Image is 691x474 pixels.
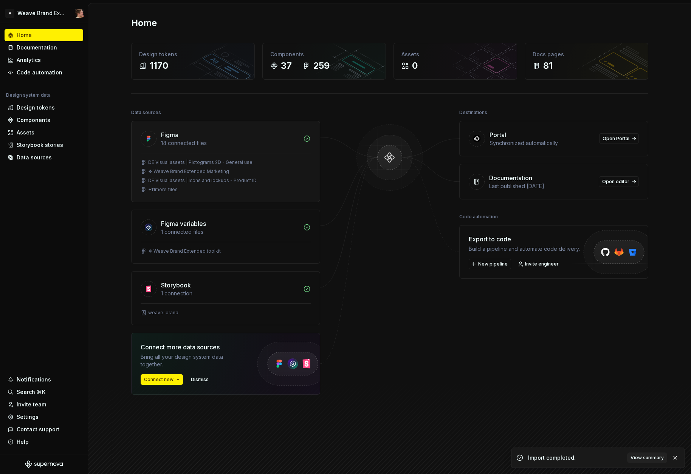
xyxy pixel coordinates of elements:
h2: Home [131,17,157,29]
a: Documentation [5,42,83,54]
div: 14 connected files [161,139,299,147]
span: Connect new [144,377,174,383]
button: Connect new [141,374,183,385]
div: 37 [281,60,292,72]
span: Open Portal [603,136,629,142]
button: Search ⌘K [5,386,83,398]
span: View summary [631,455,664,461]
div: + 11 more files [148,187,178,193]
span: Invite engineer [525,261,559,267]
div: Export to code [469,235,580,244]
div: 1170 [150,60,168,72]
button: AWeave Brand ExtendedAlexis Morin [2,5,86,21]
a: Invite engineer [516,259,562,269]
div: Build a pipeline and automate code delivery. [469,245,580,253]
div: Invite team [17,401,46,408]
div: Documentation [17,44,57,51]
div: DE Visual assets | Icons and lockups - Product ID [148,178,257,184]
div: Settings [17,413,39,421]
div: ❖ Weave Brand Extended Marketing [148,168,229,174]
a: Assets0 [394,43,517,80]
div: Data sources [17,154,52,161]
div: Destinations [459,107,487,118]
div: Documentation [489,173,532,182]
div: Data sources [131,107,161,118]
div: Connect more data sources [141,343,243,352]
div: Figma [161,130,178,139]
a: Data sources [5,151,83,164]
button: View summary [627,452,667,463]
a: Figma variables1 connected files❖ Weave Brand Extended toolkit [131,210,320,264]
div: 81 [543,60,553,72]
a: Assets [5,127,83,139]
div: Design tokens [139,51,247,58]
button: Dismiss [187,374,212,385]
div: Figma variables [161,219,206,228]
div: DE Visual assets | Pictograms 2D - General use [148,159,253,165]
div: Docs pages [533,51,640,58]
div: Search ⌘K [17,388,45,396]
div: Help [17,438,29,446]
a: Figma14 connected filesDE Visual assets | Pictograms 2D - General use❖ Weave Brand Extended Marke... [131,121,320,202]
div: Import completed. [528,454,623,462]
div: Home [17,31,32,39]
a: Design tokens [5,102,83,114]
a: Settings [5,411,83,423]
div: Design system data [6,92,51,98]
div: 0 [412,60,418,72]
div: Synchronized automatically [490,139,595,147]
div: Storybook [161,281,191,290]
div: Contact support [17,426,59,433]
a: Open Portal [599,133,639,144]
a: Open editor [599,176,639,187]
a: Home [5,29,83,41]
div: Assets [17,129,34,136]
span: New pipeline [478,261,508,267]
div: Analytics [17,56,41,64]
div: 259 [313,60,330,72]
div: 1 connected files [161,228,299,236]
div: Bring all your design system data together. [141,353,243,368]
div: Weave Brand Extended [17,9,66,17]
img: Alexis Morin [75,9,84,18]
div: Assets [401,51,509,58]
div: Storybook stories [17,141,63,149]
button: Notifications [5,374,83,386]
button: Contact support [5,423,83,435]
div: Components [17,116,50,124]
a: Storybook stories [5,139,83,151]
svg: Supernova Logo [25,460,63,468]
div: Notifications [17,376,51,383]
div: A [5,9,14,18]
button: New pipeline [469,259,511,269]
a: Components [5,114,83,126]
div: Code automation [17,69,62,76]
a: Design tokens1170 [131,43,255,80]
span: Dismiss [191,377,209,383]
a: Invite team [5,398,83,411]
a: Code automation [5,66,83,79]
span: Open editor [602,179,629,185]
a: Analytics [5,54,83,66]
a: Storybook1 connectionweave-brand [131,271,320,325]
div: Last published [DATE] [489,182,594,190]
button: Help [5,436,83,448]
div: Components [270,51,378,58]
a: Components37259 [262,43,386,80]
div: weave-brand [148,310,178,316]
a: Docs pages81 [525,43,648,80]
div: Design tokens [17,104,55,111]
div: Code automation [459,212,498,222]
div: 1 connection [161,290,299,297]
div: Portal [490,130,506,139]
div: ❖ Weave Brand Extended toolkit [148,248,221,254]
